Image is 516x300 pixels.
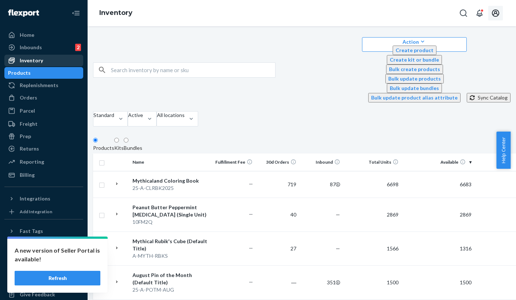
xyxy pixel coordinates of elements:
div: 25-A-CLRBK2025 [132,184,209,192]
div: Fast Tags [20,227,43,235]
div: Kits [114,144,124,152]
input: All locations [157,119,158,126]
a: Add Fast Tag [4,240,83,249]
button: Open account menu [488,6,503,20]
span: Create product [396,47,434,53]
button: Integrations [4,193,83,204]
button: Open Search Box [456,6,471,20]
td: 87 [299,171,343,198]
a: Products [4,67,83,79]
span: 1500 [460,279,471,285]
a: Home [4,29,83,41]
div: Billing [20,171,35,179]
span: 2869 [460,211,471,218]
a: Inventory [99,9,132,17]
a: Prep [4,130,83,142]
button: ActionCreate productCreate kit or bundleBulk create productsBulk update productsBulk update bundl... [362,37,467,52]
div: Orders [20,94,37,101]
button: Create product [393,46,436,55]
span: 6698 [387,181,398,187]
p: ... [215,243,253,250]
a: Replenishments [4,79,83,91]
div: August Pin of the Month (Default Title) [132,272,209,286]
a: Parcel [4,105,83,117]
button: Open notifications [472,6,487,20]
div: Replenishments [20,82,58,89]
ol: breadcrumbs [93,3,138,24]
span: 1316 [460,245,471,252]
div: 25-A-POTM-AUG [132,286,209,293]
div: Give Feedback [20,291,55,298]
div: Parcel [20,107,35,114]
div: Inbounds [20,44,42,51]
span: Bulk update products [388,75,441,82]
p: ... [215,209,253,217]
input: Kits [114,138,119,143]
div: A-MYTH-RBKS [132,252,209,260]
div: Prep [20,133,31,140]
button: Close Navigation [69,6,83,20]
div: 2 [75,44,81,51]
div: Inventory [20,57,43,64]
span: 6683 [460,181,471,187]
a: Add Integration [4,207,83,216]
a: Reporting [4,156,83,168]
p: ... [215,277,253,284]
input: Search inventory by name or sku [111,63,275,77]
a: Orders [4,92,83,104]
th: 30d Orders [255,153,299,171]
button: Bulk update bundles [387,83,442,93]
span: — [336,245,340,252]
div: Add Integration [20,209,52,215]
td: 351 [299,265,343,299]
span: 1500 [387,279,398,285]
div: Reporting [20,158,44,165]
div: Bundles [124,144,142,152]
p: A new version of Seller Portal is available! [15,246,100,264]
a: Inventory [4,55,83,66]
th: Available [401,153,474,171]
a: Talk to Support [4,264,83,276]
button: Help Center [496,132,511,169]
div: Integrations [20,195,50,202]
th: Fulfillment Fee [212,153,255,171]
span: 1566 [387,245,398,252]
button: Bulk create products [386,65,443,74]
span: 2869 [387,211,398,218]
button: Sync Catalog [467,93,511,102]
div: Peanut Butter Peppermint [MEDICAL_DATA] (Single Unit) [132,204,209,218]
a: Inbounds2 [4,42,83,53]
button: Bulk update product alias attribute [368,93,461,102]
p: ... [215,179,253,186]
div: Products [93,144,114,152]
div: Returns [20,145,39,152]
div: Mythical Rubik's Cube (Default Title) [132,238,209,252]
th: Total Units [343,153,401,171]
a: Billing [4,169,83,181]
a: Help Center [4,276,83,288]
input: Products [93,138,98,143]
a: Settings [4,252,83,263]
div: 10FM2Q [132,218,209,226]
div: All locations [157,112,185,119]
div: Action [368,38,461,46]
div: Mythicaland Coloring Book [132,177,209,184]
td: 27 [255,231,299,265]
td: ― [255,265,299,299]
span: — [336,211,340,218]
span: Bulk create products [389,66,440,72]
td: 40 [255,198,299,231]
img: Flexport logo [8,9,39,17]
input: Standard [93,119,94,126]
th: Name [130,153,212,171]
th: Inbound [299,153,343,171]
input: Active [128,119,129,126]
div: Freight [20,120,38,128]
span: Bulk update bundles [390,85,439,91]
input: Bundles [124,138,128,143]
div: Products [8,69,31,77]
button: Fast Tags [4,225,83,237]
button: Bulk update products [385,74,444,83]
a: Freight [4,118,83,130]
